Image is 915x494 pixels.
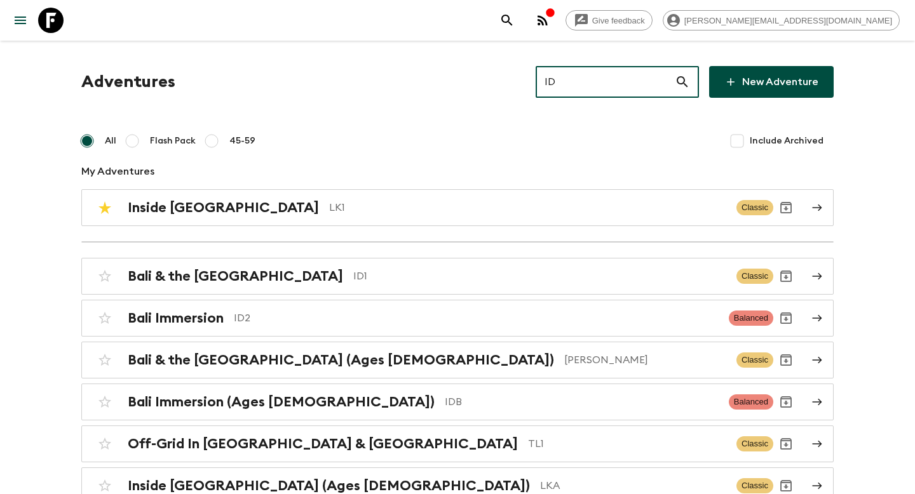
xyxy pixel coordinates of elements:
[8,8,33,33] button: menu
[773,264,799,289] button: Archive
[81,342,834,378] a: Bali & the [GEOGRAPHIC_DATA] (Ages [DEMOGRAPHIC_DATA])[PERSON_NAME]ClassicArchive
[536,64,675,100] input: e.g. AR1, Argentina
[128,199,319,216] h2: Inside [GEOGRAPHIC_DATA]
[81,189,834,226] a: Inside [GEOGRAPHIC_DATA]LK1ClassicArchive
[729,394,773,410] span: Balanced
[329,200,726,215] p: LK1
[663,10,900,30] div: [PERSON_NAME][EMAIL_ADDRESS][DOMAIN_NAME]
[234,310,719,326] p: ID2
[494,8,520,33] button: search adventures
[229,135,255,147] span: 45-59
[105,135,116,147] span: All
[128,477,530,494] h2: Inside [GEOGRAPHIC_DATA] (Ages [DEMOGRAPHIC_DATA])
[128,394,435,410] h2: Bali Immersion (Ages [DEMOGRAPHIC_DATA])
[128,268,343,284] h2: Bali & the [GEOGRAPHIC_DATA]
[677,16,899,25] span: [PERSON_NAME][EMAIL_ADDRESS][DOMAIN_NAME]
[773,347,799,373] button: Archive
[750,135,823,147] span: Include Archived
[128,310,224,326] h2: Bali Immersion
[445,394,719,410] p: IDB
[736,478,773,493] span: Classic
[773,389,799,415] button: Archive
[81,425,834,462] a: Off-Grid In [GEOGRAPHIC_DATA] & [GEOGRAPHIC_DATA]TL1ClassicArchive
[736,436,773,451] span: Classic
[585,16,652,25] span: Give feedback
[564,352,726,368] p: [PERSON_NAME]
[736,200,773,215] span: Classic
[773,431,799,457] button: Archive
[709,66,834,98] a: New Adventure
[773,305,799,331] button: Archive
[736,269,773,284] span: Classic
[81,300,834,337] a: Bali ImmersionID2BalancedArchive
[540,478,726,493] p: LKA
[353,269,726,284] p: ID1
[736,352,773,368] span: Classic
[729,310,773,326] span: Balanced
[81,384,834,420] a: Bali Immersion (Ages [DEMOGRAPHIC_DATA])IDBBalancedArchive
[773,195,799,220] button: Archive
[128,436,518,452] h2: Off-Grid In [GEOGRAPHIC_DATA] & [GEOGRAPHIC_DATA]
[81,164,834,179] p: My Adventures
[128,352,554,368] h2: Bali & the [GEOGRAPHIC_DATA] (Ages [DEMOGRAPHIC_DATA])
[528,436,726,451] p: TL1
[81,69,175,95] h1: Adventures
[566,10,653,30] a: Give feedback
[150,135,196,147] span: Flash Pack
[81,258,834,295] a: Bali & the [GEOGRAPHIC_DATA]ID1ClassicArchive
